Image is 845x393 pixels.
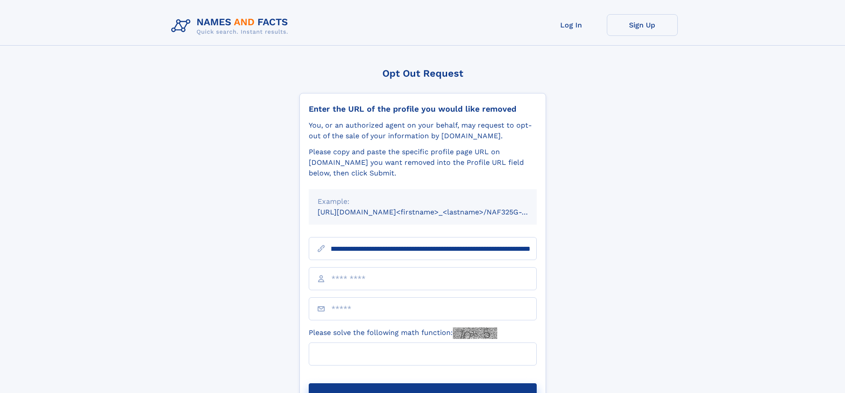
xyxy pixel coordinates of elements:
[309,327,497,339] label: Please solve the following math function:
[309,120,537,141] div: You, or an authorized agent on your behalf, may request to opt-out of the sale of your informatio...
[309,147,537,179] div: Please copy and paste the specific profile page URL on [DOMAIN_NAME] you want removed into the Pr...
[607,14,678,36] a: Sign Up
[299,68,546,79] div: Opt Out Request
[536,14,607,36] a: Log In
[168,14,295,38] img: Logo Names and Facts
[318,208,554,216] small: [URL][DOMAIN_NAME]<firstname>_<lastname>/NAF325G-xxxxxxxx
[318,196,528,207] div: Example:
[309,104,537,114] div: Enter the URL of the profile you would like removed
